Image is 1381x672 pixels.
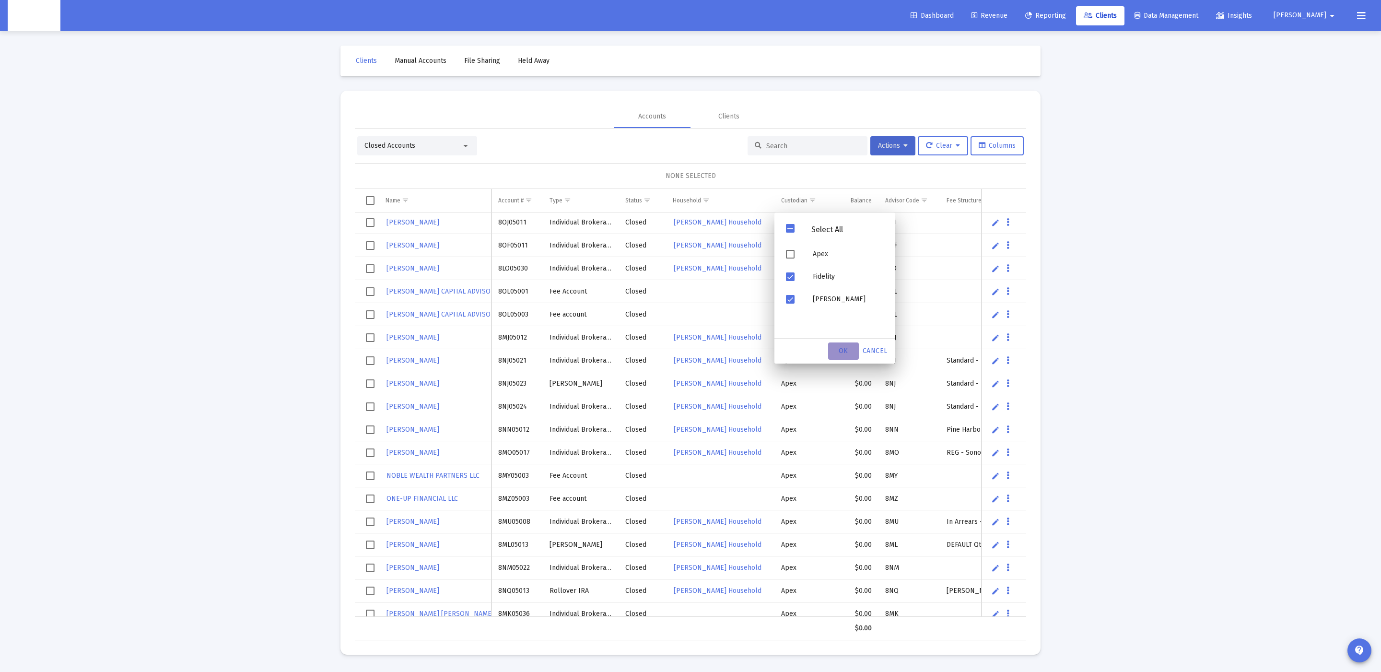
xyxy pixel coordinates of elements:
td: [PERSON_NAME] [543,533,619,556]
td: Individual Brokerage [543,418,619,441]
td: $0.00 [833,395,878,418]
a: Edit [991,356,1000,365]
span: [PERSON_NAME] Household [674,564,761,572]
td: 8LO05030 [492,257,542,280]
td: 8NJ [878,349,940,372]
div: Household [673,197,701,204]
td: $0.00 [833,533,878,556]
a: [PERSON_NAME] Household [673,354,762,367]
td: 8NJ05024 [492,395,542,418]
a: [PERSON_NAME] [386,377,440,390]
span: Held Away [518,57,550,65]
a: [PERSON_NAME] [386,238,440,252]
td: 8OJ05011 [492,211,542,234]
td: 8NQ05013 [492,579,542,602]
button: Columns [971,136,1024,155]
div: Closed [625,218,659,227]
span: Show filter options for column 'Household' [702,197,710,204]
td: 8NN [878,418,940,441]
td: Apex [774,556,833,579]
td: 8NN05012 [492,418,542,441]
a: Edit [991,472,1000,480]
span: [PERSON_NAME] Household [674,541,761,549]
div: Closed [625,448,659,458]
td: DEFAULT Qtr Best Tier 110bps [940,533,1090,556]
td: 8NM05022 [492,556,542,579]
span: NOBLE WEALTH PARTNERS LLC [386,472,480,480]
a: [PERSON_NAME] Household [673,446,762,460]
td: $0.00 [833,372,878,395]
div: Closed [625,609,659,619]
span: ONE-UP FINANCIAL LLC [386,495,458,503]
td: In Arrears - Progress Wealth Management [940,510,1090,533]
td: Fee account [543,487,619,510]
span: Closed Accounts [364,141,415,150]
td: Column Household [666,189,774,212]
td: 8MZ [878,487,940,510]
div: Select All [795,225,860,234]
td: 8MO05017 [492,441,542,464]
div: Closed [625,586,659,596]
span: [PERSON_NAME] [386,264,439,272]
a: Edit [991,333,1000,342]
div: Select all [366,196,375,205]
div: Select row [366,356,375,365]
td: Apex [774,464,833,487]
div: Select row [366,287,375,296]
td: 8OF05011 [492,234,542,257]
span: Reporting [1025,12,1066,20]
input: Search [766,142,860,150]
span: Clients [1084,12,1117,20]
td: $0.00 [833,602,878,625]
span: Actions [878,141,908,150]
a: Dashboard [903,6,961,25]
div: $0.00 [840,624,872,633]
img: Dashboard [15,6,53,25]
div: Select row [366,264,375,273]
td: 8MJ05012 [492,326,542,349]
div: Select row [366,310,375,319]
div: Select row [366,402,375,411]
td: 8OF [878,234,940,257]
td: Column Balance [833,189,878,212]
span: Show filter options for column 'Custodian' [809,197,816,204]
td: Individual Brokerage [543,602,619,625]
td: $0.00 [833,487,878,510]
button: Actions [870,136,915,155]
a: Clients [1076,6,1124,25]
span: Dashboard [911,12,954,20]
div: Closed [625,356,659,365]
span: [PERSON_NAME] [386,379,439,388]
div: Select row [366,564,375,572]
a: ONE-UP FINANCIAL LLC [386,492,459,506]
span: [PERSON_NAME] [386,448,439,457]
td: $0.00 [833,418,878,441]
a: [PERSON_NAME] Household [673,538,762,552]
td: Individual Brokerage [543,349,619,372]
td: Individual Brokerage [543,257,619,280]
td: Apex [774,579,833,602]
div: Closed [625,540,659,550]
span: [PERSON_NAME] [386,564,439,572]
td: $0.00 [833,510,878,533]
div: Clients [718,112,739,121]
a: [PERSON_NAME] [386,538,440,552]
td: Column Account # [492,189,542,212]
span: [PERSON_NAME] [PERSON_NAME] [386,610,494,618]
a: Edit [991,448,1000,457]
td: Fee Account [543,280,619,303]
a: NOBLE WEALTH PARTNERS LLC [386,469,480,483]
td: Column Custodian [774,189,833,212]
td: Column Advisor Code [878,189,940,212]
span: [PERSON_NAME] CAPITAL ADVISORS, LLC [386,287,512,295]
div: Select row [366,472,375,480]
a: Edit [991,287,1000,296]
a: [PERSON_NAME] Household [673,584,762,598]
span: [PERSON_NAME] [1274,12,1326,20]
a: [PERSON_NAME] [386,446,440,460]
td: REG - Sonoma [940,441,1090,464]
td: 8MO [878,441,940,464]
td: 8NJ05023 [492,372,542,395]
td: 8NM [878,556,940,579]
a: File Sharing [456,51,508,71]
